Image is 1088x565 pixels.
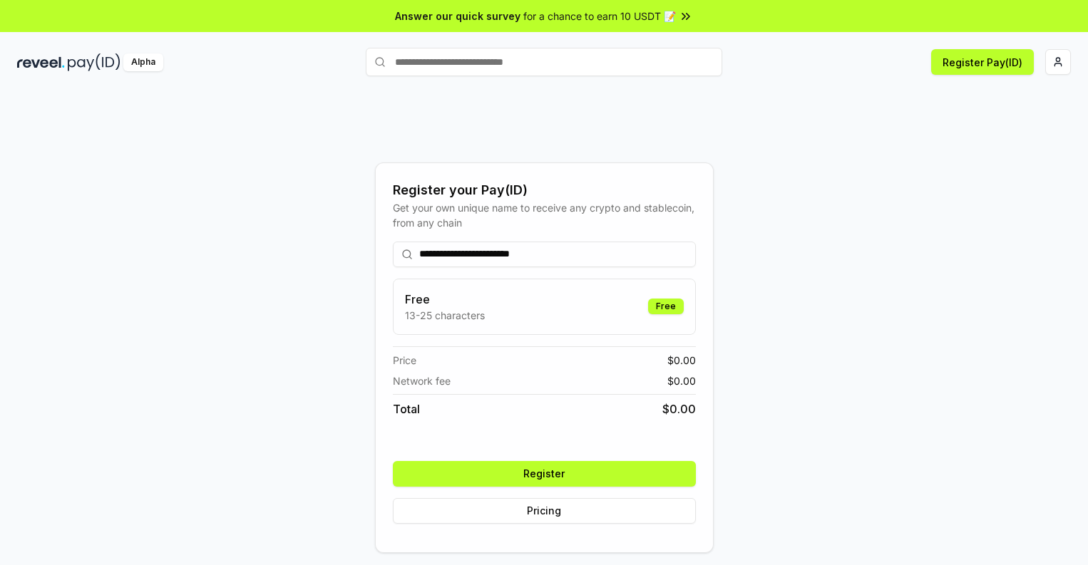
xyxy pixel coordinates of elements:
[123,53,163,71] div: Alpha
[405,308,485,323] p: 13-25 characters
[667,373,696,388] span: $ 0.00
[68,53,120,71] img: pay_id
[393,400,420,418] span: Total
[17,53,65,71] img: reveel_dark
[393,373,451,388] span: Network fee
[931,49,1034,75] button: Register Pay(ID)
[662,400,696,418] span: $ 0.00
[393,461,696,487] button: Register
[393,353,416,368] span: Price
[405,291,485,308] h3: Free
[395,9,520,24] span: Answer our quick survey
[393,180,696,200] div: Register your Pay(ID)
[523,9,676,24] span: for a chance to earn 10 USDT 📝
[667,353,696,368] span: $ 0.00
[393,200,696,230] div: Get your own unique name to receive any crypto and stablecoin, from any chain
[648,299,684,314] div: Free
[393,498,696,524] button: Pricing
